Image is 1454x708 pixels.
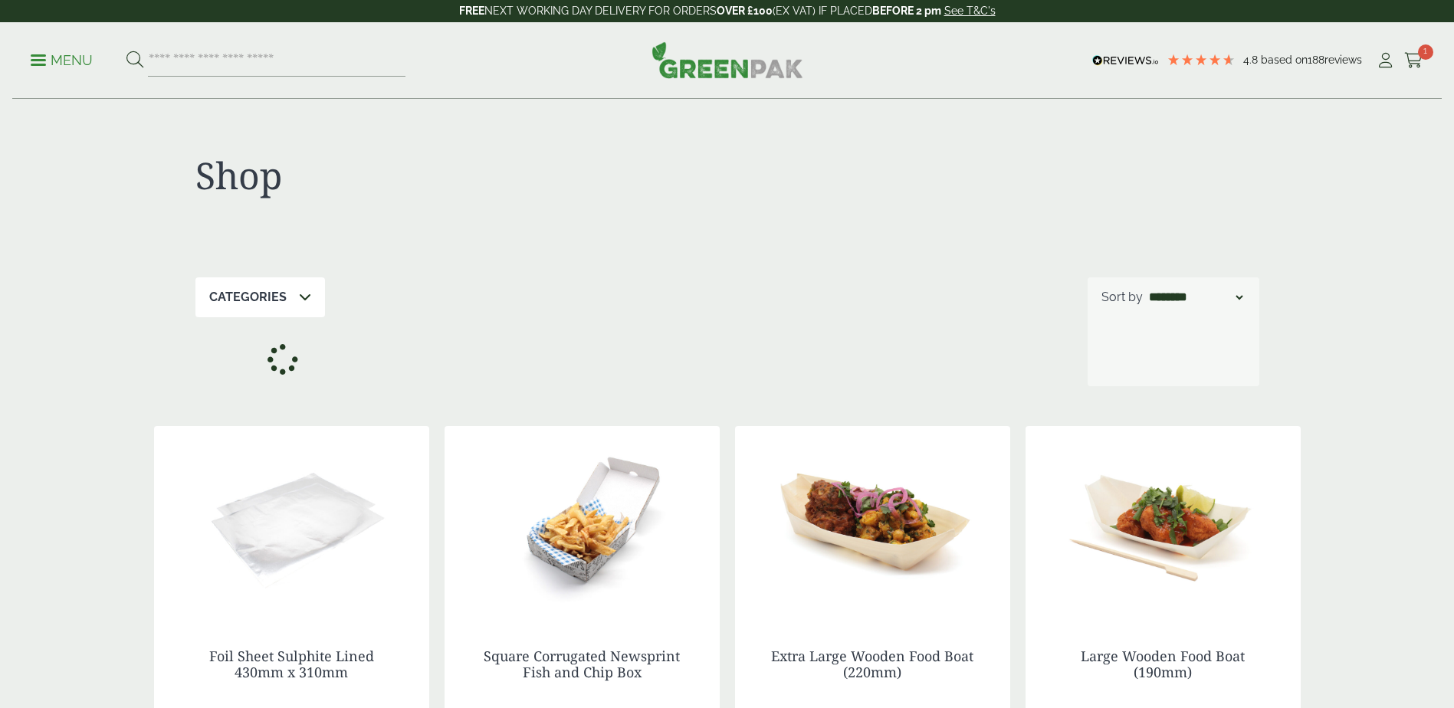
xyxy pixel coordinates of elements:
p: Categories [209,288,287,306]
h1: Shop [195,153,727,198]
img: REVIEWS.io [1092,55,1159,66]
p: Menu [31,51,93,70]
a: Foil Sheet Sulphite Lined 430mm x 310mm [209,647,374,682]
a: Extra Large Wooden Food Boat (220mm) [771,647,973,682]
span: Based on [1261,54,1308,66]
img: Extra Large Wooden Boat 220mm with food contents V2 2920004AE [735,426,1010,618]
i: My Account [1376,53,1395,68]
strong: FREE [459,5,484,17]
span: reviews [1324,54,1362,66]
p: Sort by [1101,288,1143,306]
span: 188 [1308,54,1324,66]
select: Shop order [1146,288,1246,306]
img: 2520069 Square News Fish n Chip Corrugated Box - Open with Chips [445,426,720,618]
a: Square Corrugated Newsprint Fish and Chip Box [484,647,680,682]
strong: OVER £100 [717,5,773,17]
a: See T&C's [944,5,996,17]
img: GP3330019D Foil Sheet Sulphate Lined bare [154,426,429,618]
a: Menu [31,51,93,67]
i: Cart [1404,53,1423,68]
strong: BEFORE 2 pm [872,5,941,17]
a: 1 [1404,49,1423,72]
div: 4.79 Stars [1167,53,1236,67]
img: Large Wooden Boat 190mm with food contents 2920004AD [1026,426,1301,618]
a: Large Wooden Food Boat (190mm) [1081,647,1245,682]
span: 1 [1418,44,1433,60]
span: 4.8 [1243,54,1261,66]
img: GreenPak Supplies [652,41,803,78]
